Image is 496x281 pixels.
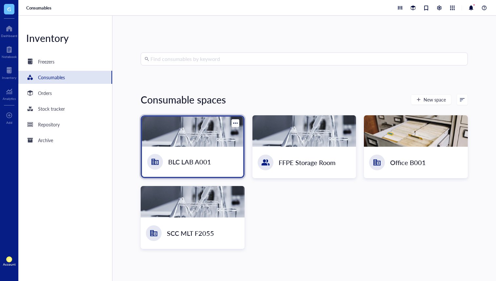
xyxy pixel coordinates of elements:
div: Office B001 [390,158,426,167]
div: Notebook [2,55,17,59]
span: LR [8,258,11,261]
a: Orders [18,86,112,100]
div: Consumable spaces [141,93,226,106]
div: Orders [38,89,52,97]
a: Archive [18,134,112,147]
div: Consumables [38,74,65,81]
a: Notebook [2,44,17,59]
div: Freezers [38,58,54,65]
div: Account [3,262,16,266]
div: Repository [38,121,60,128]
a: Inventory [2,65,16,80]
button: New space [411,94,451,105]
div: Stock tracker [38,105,65,112]
div: Analytics [3,97,16,101]
div: BLC LAB A001 [168,157,211,166]
div: Inventory [18,31,112,45]
a: Dashboard [1,23,17,38]
div: SCC MLT F2055 [167,229,214,238]
a: Consumables [26,5,53,11]
div: Archive [38,137,53,144]
a: Freezers [18,55,112,68]
a: Repository [18,118,112,131]
a: Stock tracker [18,102,112,115]
span: New space [424,97,446,102]
a: Analytics [3,86,16,101]
div: Dashboard [1,34,17,38]
span: G [7,5,11,13]
div: Add [6,121,12,124]
a: Consumables [18,71,112,84]
div: FFPE Storage Room [279,158,336,167]
div: Inventory [2,76,16,80]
